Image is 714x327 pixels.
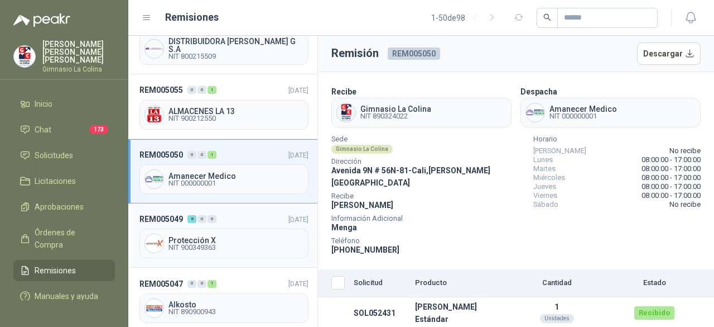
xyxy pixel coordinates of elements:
[318,269,349,297] th: Seleccionar/deseleccionar
[641,164,701,173] span: 08:00:00 - 17:00:00
[360,105,431,113] span: Gimnasio La Colina
[208,280,216,288] div: 1
[13,93,115,115] a: Inicio
[42,40,115,64] p: [PERSON_NAME] [PERSON_NAME] [PERSON_NAME]
[641,182,701,191] span: 08:00:00 - 17:00:00
[549,113,617,120] span: NIT 000000001
[634,306,674,320] div: Recibido
[168,115,303,122] span: NIT 900212550
[533,136,701,142] span: Horario
[197,280,206,288] div: 0
[35,264,76,277] span: Remisiones
[540,314,574,323] div: Unidades
[128,139,317,203] a: REM005050001[DATE] Company LogoAmanecer MedicoNIT 000000001
[533,173,565,182] span: Miércoles
[128,203,317,268] a: REM005049800[DATE] Company LogoProtección XNIT 900349363
[42,66,115,73] p: Gimnasio La Colina
[139,149,183,161] span: REM005050
[533,200,558,209] span: Sábado
[165,10,219,25] h1: Remisiones
[288,86,308,94] span: [DATE]
[533,164,556,173] span: Martes
[35,124,51,136] span: Chat
[13,119,115,140] a: Chat173
[331,223,357,232] span: Menga
[139,213,183,225] span: REM005049
[331,245,399,254] span: [PHONE_NUMBER]
[641,191,701,200] span: 08:00:00 - 17:00:00
[145,40,163,58] img: Company Logo
[331,159,524,164] span: Dirección
[13,145,115,166] a: Solicitudes
[526,103,544,122] img: Company Logo
[331,193,524,199] span: Recibe
[411,269,501,297] th: Producto
[543,13,551,21] span: search
[145,106,163,124] img: Company Logo
[349,269,411,297] th: Solicitud
[35,201,84,213] span: Aprobaciones
[208,151,216,159] div: 1
[128,7,317,74] a: REM005136001[DATE] Company LogoDISTRIBUIDORA [PERSON_NAME] G S.ANIT 800215509
[139,278,183,290] span: REM005047
[641,173,701,182] span: 08:00:00 - 17:00:00
[13,13,70,27] img: Logo peakr
[89,125,108,134] span: 173
[669,200,701,209] span: No recibe
[612,269,696,297] th: Estado
[35,290,98,302] span: Manuales y ayuda
[641,155,701,164] span: 08:00:00 - 17:00:00
[360,113,431,120] span: NIT 890324022
[13,196,115,217] a: Aprobaciones
[208,86,216,94] div: 1
[331,166,490,187] span: Avenida 9N # 56N-81 - Cali , [PERSON_NAME][GEOGRAPHIC_DATA]
[288,215,308,224] span: [DATE]
[288,279,308,288] span: [DATE]
[13,286,115,307] a: Manuales y ayuda
[13,222,115,255] a: Órdenes de Compra
[331,87,356,96] b: Recibe
[331,45,379,62] h3: Remisión
[168,244,303,251] span: NIT 900349363
[669,146,701,155] span: No recibe
[331,238,524,244] span: Teléfono
[187,215,196,223] div: 8
[145,170,163,188] img: Company Logo
[197,86,206,94] div: 0
[168,107,303,115] span: ALMACENES LA 13
[197,215,206,223] div: 0
[14,46,35,67] img: Company Logo
[388,48,440,60] span: REM005050
[35,175,76,187] span: Licitaciones
[145,299,163,317] img: Company Logo
[208,215,216,223] div: 0
[187,86,196,94] div: 0
[331,145,393,154] div: Gimnasio La Colina
[288,151,308,159] span: [DATE]
[331,216,524,221] span: Información Adicional
[139,84,183,96] span: REM005055
[331,136,524,142] span: Sede
[533,191,557,200] span: Viernes
[187,280,196,288] div: 0
[187,151,196,159] div: 0
[35,226,104,251] span: Órdenes de Compra
[13,260,115,281] a: Remisiones
[168,236,303,244] span: Protección X
[145,234,163,253] img: Company Logo
[533,182,556,191] span: Jueves
[533,146,586,155] span: [PERSON_NAME]
[13,170,115,192] a: Licitaciones
[168,180,303,187] span: NIT 000000001
[637,42,701,65] button: Descargar
[35,98,52,110] span: Inicio
[337,103,355,122] img: Company Logo
[533,155,553,164] span: Lunes
[168,172,303,180] span: Amanecer Medico
[505,302,608,311] p: 1
[128,74,317,139] a: REM005055001[DATE] Company LogoALMACENES LA 13NIT 900212550
[549,105,617,113] span: Amanecer Medico
[168,309,303,315] span: NIT 890900943
[168,301,303,309] span: Alkosto
[197,151,206,159] div: 0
